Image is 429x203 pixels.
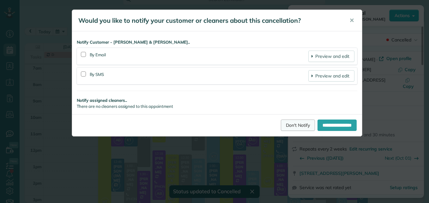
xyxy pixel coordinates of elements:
[77,97,357,103] strong: Notify assigned cleaners..
[77,39,357,45] strong: Notify Customer - [PERSON_NAME] & [PERSON_NAME]..
[90,70,309,82] div: By SMS
[349,17,354,24] span: ✕
[308,51,354,62] a: Preview and edit
[77,104,173,109] span: There are no cleaners assigned to this appointment
[281,120,315,131] a: Don't Notify
[78,16,341,25] h5: Would you like to notify your customer or cleaners about this cancellation?
[90,51,309,62] div: By Email
[308,70,354,82] a: Preview and edit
